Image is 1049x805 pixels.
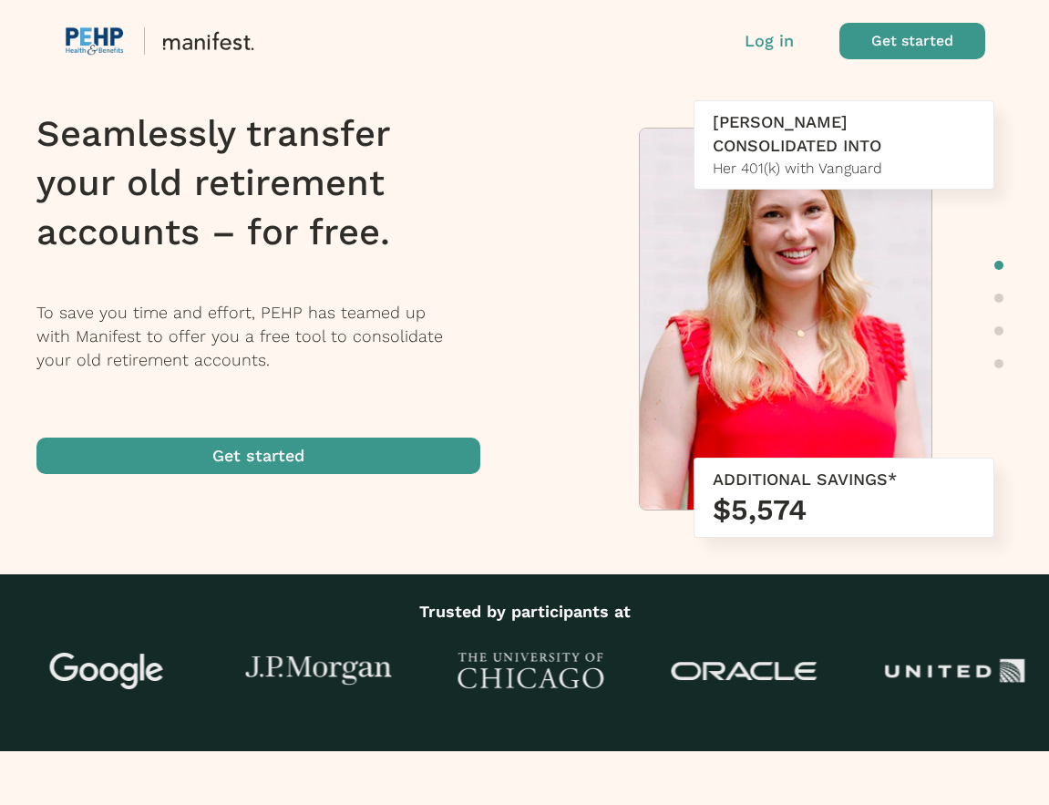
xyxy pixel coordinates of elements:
div: [PERSON_NAME] CONSOLIDATED INTO [713,110,975,158]
div: Her 401(k) with Vanguard [713,158,975,180]
h3: $5,574 [713,491,975,528]
img: J.P Morgan [246,656,392,686]
img: University of Chicago [458,653,604,689]
button: Get started [839,23,985,59]
h1: Seamlessly transfer your old retirement accounts – for free. [36,109,504,257]
div: ADDITIONAL SAVINGS* [713,468,975,491]
p: To save you time and effort, PEHP has teamed up with Manifest to offer you a free tool to consoli... [36,301,504,372]
img: Meredith [640,129,931,519]
img: vendor logo [64,26,126,56]
button: Log in [745,29,794,53]
button: vendor logo [64,23,611,59]
img: Google [34,653,180,689]
button: Get started [36,438,480,474]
